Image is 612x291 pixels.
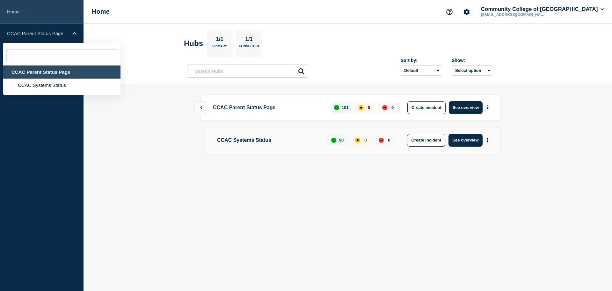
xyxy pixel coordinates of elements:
h1: Home [92,8,110,15]
input: Search Hubs [187,65,308,78]
button: More actions [484,102,492,113]
p: CCAC Parent Status Page [210,101,324,114]
button: Support [443,5,456,19]
button: Create incident [407,101,446,114]
p: 1/1 [214,36,226,44]
p: 101 [342,105,349,110]
p: [EMAIL_ADDRESS][DOMAIN_NAME] [480,12,546,17]
button: See overview [449,101,483,114]
h2: Hubs [184,39,203,48]
p: 1/1 [243,36,255,44]
div: Sort by: [401,58,442,63]
div: affected [359,105,364,110]
button: Create incident [407,134,445,147]
p: Primary [212,44,227,51]
button: Community College of [GEOGRAPHIC_DATA] [480,6,605,12]
p: Connected [239,44,259,51]
p: 0 [388,138,390,142]
button: More actions [484,134,492,146]
select: Sort by [401,65,442,76]
div: Show: [452,58,493,63]
p: CCAC Parent Status Page [7,31,68,36]
div: down [379,138,384,143]
p: 0 [364,138,367,142]
div: CCAC Parent Status Page [3,65,120,79]
button: Select option [452,65,493,76]
button: See overview [448,134,482,147]
div: affected [355,138,360,143]
div: up [331,138,336,143]
div: up [334,105,339,110]
li: CCAC Systems Status [3,79,120,92]
button: Account settings [460,5,473,19]
p: CCAC Systems Status [215,134,320,147]
p: 90 [339,138,344,142]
